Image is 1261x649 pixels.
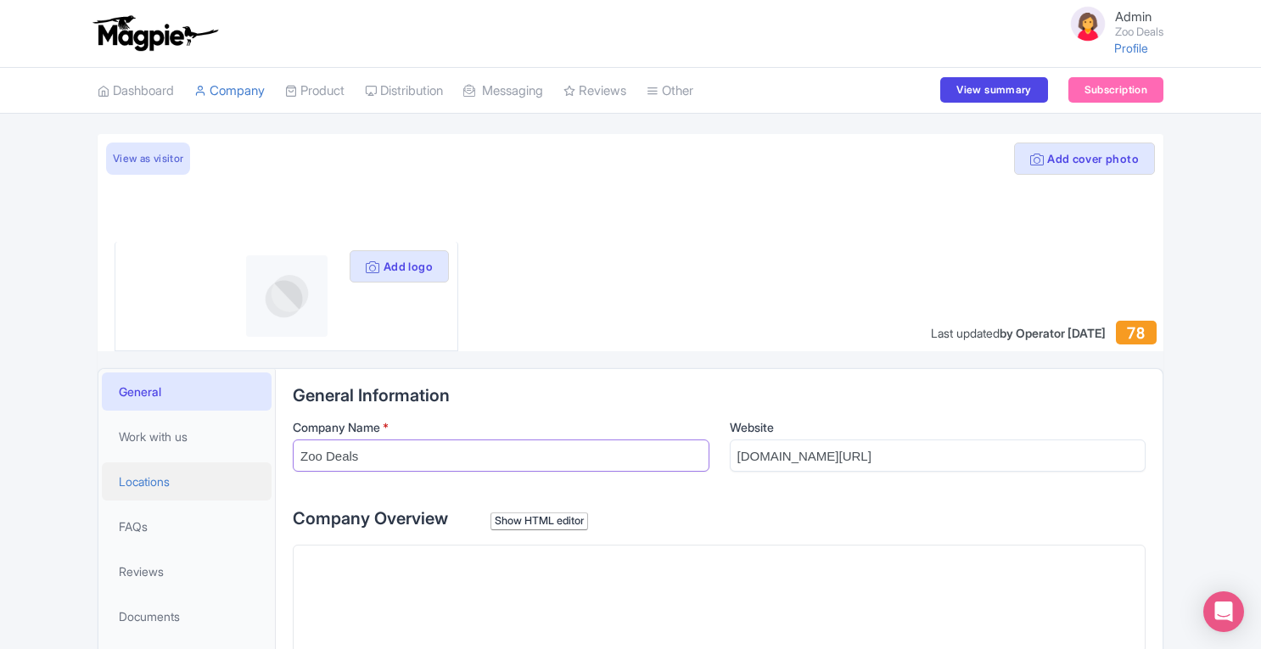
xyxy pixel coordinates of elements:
[119,473,170,490] span: Locations
[119,428,188,445] span: Work with us
[1127,324,1145,342] span: 78
[102,552,272,590] a: Reviews
[490,512,588,530] div: Show HTML editor
[1000,326,1106,340] span: by Operator [DATE]
[194,68,265,115] a: Company
[106,143,190,175] a: View as visitor
[293,508,448,529] span: Company Overview
[89,14,221,52] img: logo-ab69f6fb50320c5b225c76a69d11143b.png
[350,250,449,283] button: Add logo
[1115,26,1163,37] small: Zoo Deals
[119,383,161,400] span: General
[119,607,180,625] span: Documents
[1203,591,1244,632] div: Open Intercom Messenger
[98,68,174,115] a: Dashboard
[730,420,774,434] span: Website
[463,68,543,115] a: Messaging
[1057,3,1163,44] a: Admin Zoo Deals
[102,417,272,456] a: Work with us
[563,68,626,115] a: Reviews
[102,372,272,411] a: General
[102,597,272,635] a: Documents
[1068,77,1163,103] a: Subscription
[246,255,328,337] img: profile-logo-d1a8e230fb1b8f12adc913e4f4d7365c.png
[365,68,443,115] a: Distribution
[1115,8,1152,25] span: Admin
[293,420,380,434] span: Company Name
[119,562,164,580] span: Reviews
[285,68,345,115] a: Product
[293,386,1146,405] h2: General Information
[1014,143,1155,175] button: Add cover photo
[940,77,1047,103] a: View summary
[1068,3,1108,44] img: avatar_key_member-9c1dde93af8b07d7383eb8b5fb890c87.png
[119,518,148,535] span: FAQs
[931,324,1106,342] div: Last updated
[1114,41,1148,55] a: Profile
[647,68,693,115] a: Other
[102,507,272,545] a: FAQs
[102,462,272,501] a: Locations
